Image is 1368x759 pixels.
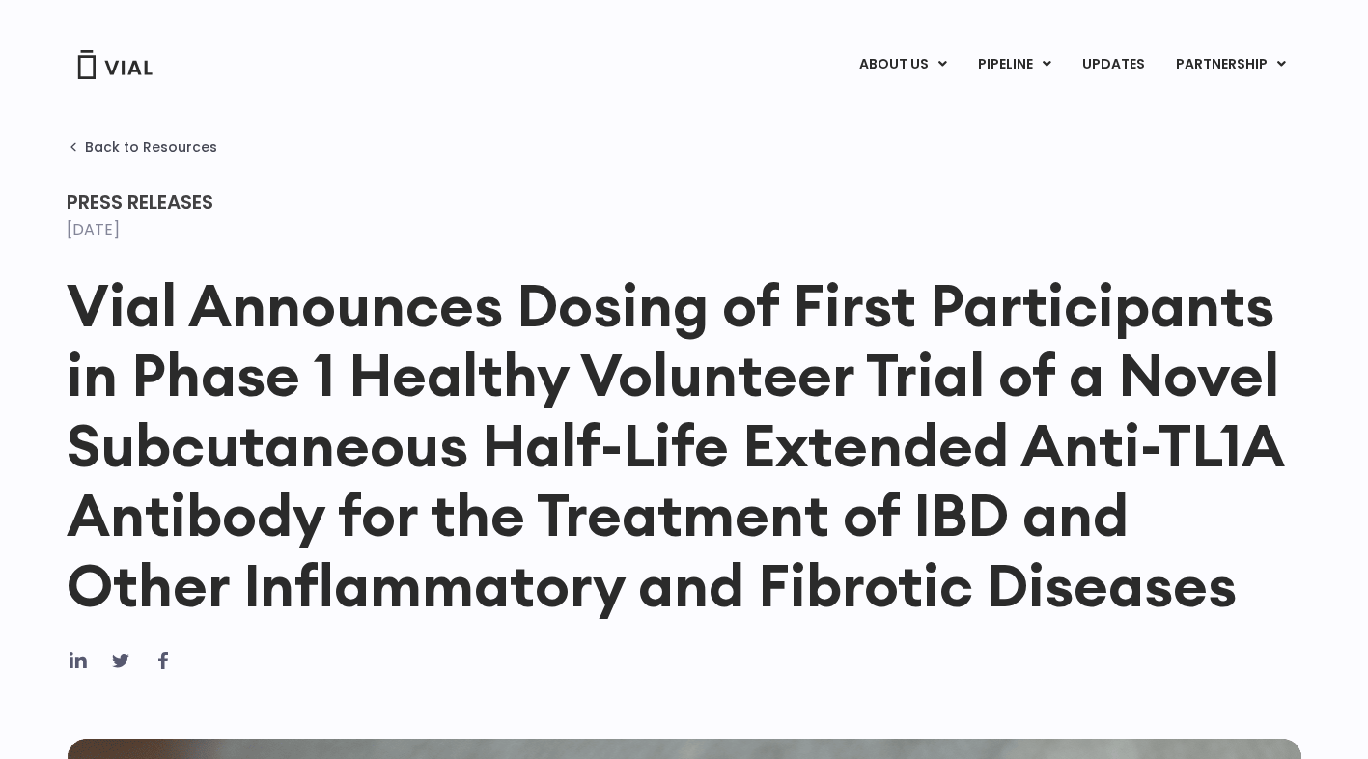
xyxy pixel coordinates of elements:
[67,139,217,155] a: Back to Resources
[1160,48,1301,81] a: PARTNERSHIPMenu Toggle
[76,50,154,79] img: Vial Logo
[963,48,1066,81] a: PIPELINEMenu Toggle
[67,270,1302,620] h1: Vial Announces Dosing of First Participants in Phase 1 Healthy Volunteer Trial of a Novel Subcuta...
[152,649,175,672] div: Share on facebook
[844,48,962,81] a: ABOUT USMenu Toggle
[1067,48,1159,81] a: UPDATES
[85,139,217,155] span: Back to Resources
[67,649,90,672] div: Share on linkedin
[67,218,120,240] time: [DATE]
[109,649,132,672] div: Share on twitter
[67,188,213,215] span: Press Releases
